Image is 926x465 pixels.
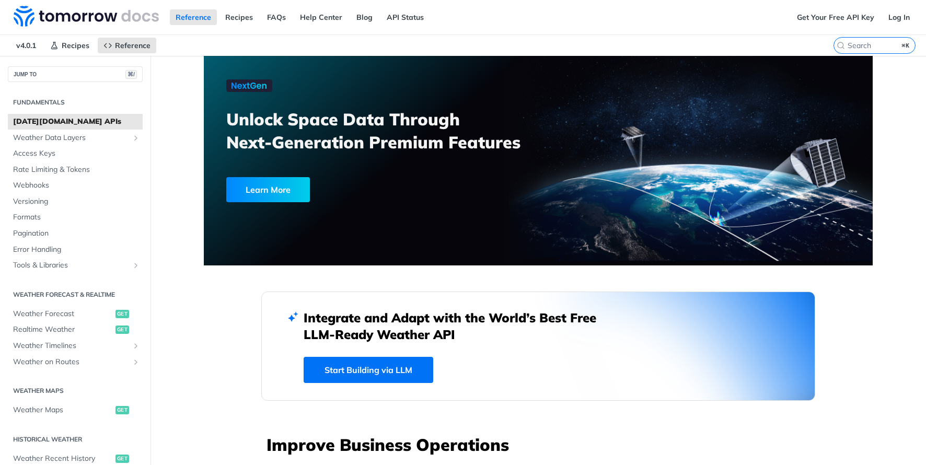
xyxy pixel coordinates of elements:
[132,261,140,270] button: Show subpages for Tools & Libraries
[8,98,143,107] h2: Fundamentals
[226,79,272,92] img: NextGen
[132,342,140,350] button: Show subpages for Weather Timelines
[8,162,143,178] a: Rate Limiting & Tokens
[115,326,129,334] span: get
[791,9,880,25] a: Get Your Free API Key
[13,405,113,415] span: Weather Maps
[13,148,140,159] span: Access Keys
[13,260,129,271] span: Tools & Libraries
[13,357,129,367] span: Weather on Routes
[132,134,140,142] button: Show subpages for Weather Data Layers
[304,357,433,383] a: Start Building via LLM
[8,130,143,146] a: Weather Data LayersShow subpages for Weather Data Layers
[170,9,217,25] a: Reference
[125,70,137,79] span: ⌘/
[381,9,430,25] a: API Status
[14,6,159,27] img: Tomorrow.io Weather API Docs
[13,196,140,207] span: Versioning
[13,212,140,223] span: Formats
[883,9,916,25] a: Log In
[267,433,815,456] h3: Improve Business Operations
[13,117,140,127] span: [DATE][DOMAIN_NAME] APIs
[13,245,140,255] span: Error Handling
[62,41,89,50] span: Recipes
[115,406,129,414] span: get
[8,66,143,82] button: JUMP TO⌘/
[13,165,140,175] span: Rate Limiting & Tokens
[226,108,550,154] h3: Unlock Space Data Through Next-Generation Premium Features
[13,133,129,143] span: Weather Data Layers
[115,41,151,50] span: Reference
[98,38,156,53] a: Reference
[10,38,42,53] span: v4.0.1
[13,324,113,335] span: Realtime Weather
[13,309,113,319] span: Weather Forecast
[8,210,143,225] a: Formats
[13,180,140,191] span: Webhooks
[13,228,140,239] span: Pagination
[8,146,143,161] a: Access Keys
[115,455,129,463] span: get
[8,114,143,130] a: [DATE][DOMAIN_NAME] APIs
[219,9,259,25] a: Recipes
[115,310,129,318] span: get
[8,435,143,444] h2: Historical Weather
[132,358,140,366] button: Show subpages for Weather on Routes
[8,338,143,354] a: Weather TimelinesShow subpages for Weather Timelines
[8,402,143,418] a: Weather Mapsget
[8,178,143,193] a: Webhooks
[8,322,143,338] a: Realtime Weatherget
[44,38,95,53] a: Recipes
[13,341,129,351] span: Weather Timelines
[351,9,378,25] a: Blog
[837,41,845,50] svg: Search
[8,194,143,210] a: Versioning
[899,40,912,51] kbd: ⌘K
[8,258,143,273] a: Tools & LibrariesShow subpages for Tools & Libraries
[13,454,113,464] span: Weather Recent History
[8,306,143,322] a: Weather Forecastget
[8,354,143,370] a: Weather on RoutesShow subpages for Weather on Routes
[8,386,143,396] h2: Weather Maps
[226,177,310,202] div: Learn More
[304,309,612,343] h2: Integrate and Adapt with the World’s Best Free LLM-Ready Weather API
[226,177,485,202] a: Learn More
[8,290,143,299] h2: Weather Forecast & realtime
[261,9,292,25] a: FAQs
[294,9,348,25] a: Help Center
[8,226,143,241] a: Pagination
[8,242,143,258] a: Error Handling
